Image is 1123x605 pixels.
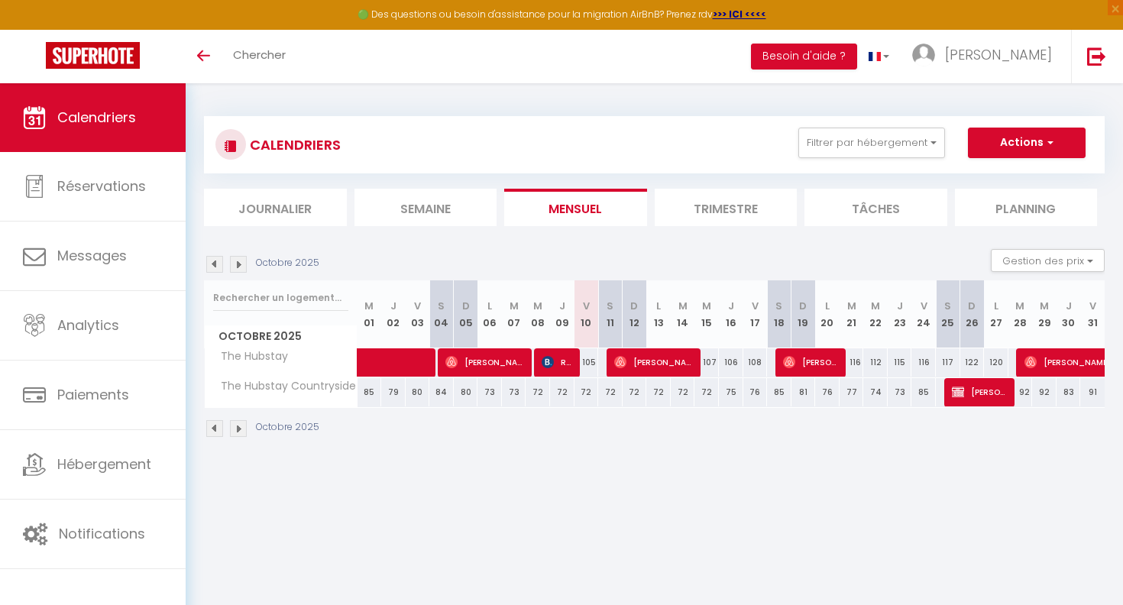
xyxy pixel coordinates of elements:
[888,378,912,406] div: 73
[583,299,590,313] abbr: V
[840,348,864,377] div: 116
[944,299,951,313] abbr: S
[984,348,1008,377] div: 120
[767,280,791,348] th: 18
[783,348,840,377] span: [PERSON_NAME]
[607,299,613,313] abbr: S
[438,299,445,313] abbr: S
[984,280,1008,348] th: 27
[233,47,286,63] span: Chercher
[381,378,406,406] div: 79
[390,299,396,313] abbr: J
[445,348,527,377] span: [PERSON_NAME]
[57,315,119,335] span: Analytics
[222,30,297,83] a: Chercher
[598,280,623,348] th: 11
[213,284,348,312] input: Rechercher un logement...
[574,280,599,348] th: 10
[888,348,912,377] div: 115
[364,299,374,313] abbr: M
[719,280,743,348] th: 16
[502,280,526,348] th: 07
[1032,280,1057,348] th: 29
[646,378,671,406] div: 72
[429,280,454,348] th: 04
[46,42,140,69] img: Super Booking
[207,378,360,395] span: The Hubstay Countryside
[477,378,502,406] div: 73
[656,299,661,313] abbr: L
[526,280,550,348] th: 08
[630,299,638,313] abbr: D
[1008,280,1033,348] th: 28
[655,189,798,226] li: Trimestre
[847,299,856,313] abbr: M
[246,128,341,162] h3: CALENDRIERS
[381,280,406,348] th: 02
[743,378,768,406] div: 76
[952,377,1009,406] span: [PERSON_NAME]
[526,378,550,406] div: 72
[863,280,888,348] th: 22
[205,325,357,348] span: Octobre 2025
[671,378,695,406] div: 72
[815,280,840,348] th: 20
[256,420,319,435] p: Octobre 2025
[888,280,912,348] th: 23
[1057,378,1081,406] div: 83
[59,524,145,543] span: Notifications
[623,378,647,406] div: 72
[955,189,1098,226] li: Planning
[799,299,807,313] abbr: D
[719,378,743,406] div: 75
[598,378,623,406] div: 72
[542,348,574,377] span: Reis Opel
[991,249,1105,272] button: Gestion des prix
[429,378,454,406] div: 84
[1087,47,1106,66] img: logout
[936,348,960,377] div: 117
[694,378,719,406] div: 72
[798,128,945,158] button: Filtrer par hébergement
[804,189,947,226] li: Tâches
[57,385,129,404] span: Paiements
[1008,378,1033,406] div: 92
[502,378,526,406] div: 73
[713,8,766,21] strong: >>> ICI <<<<
[57,108,136,127] span: Calendriers
[57,455,151,474] span: Hébergement
[256,256,319,270] p: Octobre 2025
[911,280,936,348] th: 24
[1089,299,1096,313] abbr: V
[574,378,599,406] div: 72
[994,299,998,313] abbr: L
[504,189,647,226] li: Mensuel
[767,378,791,406] div: 85
[406,378,430,406] div: 80
[743,280,768,348] th: 17
[1032,378,1057,406] div: 92
[936,280,960,348] th: 25
[477,280,502,348] th: 06
[1015,299,1024,313] abbr: M
[840,378,864,406] div: 77
[752,299,759,313] abbr: V
[911,378,936,406] div: 85
[840,280,864,348] th: 21
[743,348,768,377] div: 108
[414,299,421,313] abbr: V
[358,280,382,348] th: 01
[207,348,292,365] span: The Hubstay
[815,378,840,406] div: 76
[574,348,599,377] div: 105
[559,299,565,313] abbr: J
[614,348,696,377] span: [PERSON_NAME]
[354,189,497,226] li: Semaine
[694,348,719,377] div: 107
[719,348,743,377] div: 106
[678,299,688,313] abbr: M
[960,348,985,377] div: 122
[646,280,671,348] th: 13
[550,378,574,406] div: 72
[454,280,478,348] th: 05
